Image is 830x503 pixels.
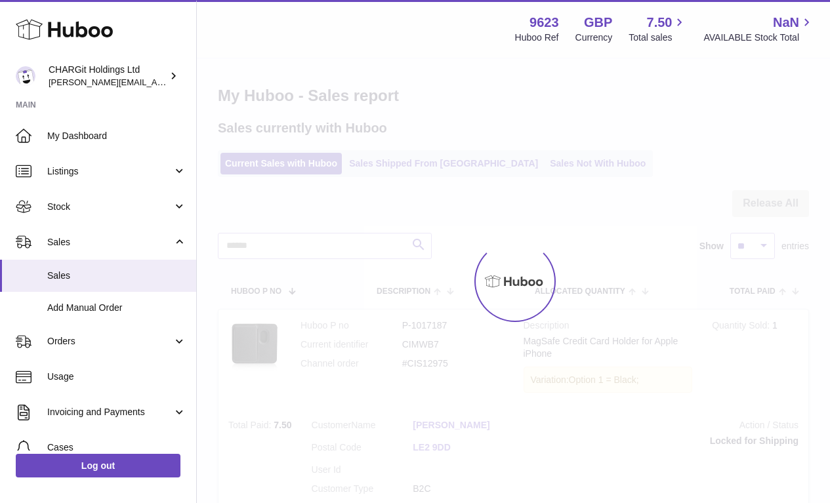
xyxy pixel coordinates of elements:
span: My Dashboard [47,130,186,142]
span: Listings [47,165,173,178]
span: Cases [47,441,186,454]
div: CHARGit Holdings Ltd [49,64,167,89]
span: Orders [47,335,173,348]
span: AVAILABLE Stock Total [703,31,814,44]
span: Invoicing and Payments [47,406,173,418]
span: Sales [47,270,186,282]
span: Stock [47,201,173,213]
span: Add Manual Order [47,302,186,314]
strong: 9623 [529,14,559,31]
span: 7.50 [647,14,673,31]
a: Log out [16,454,180,477]
span: NaN [773,14,799,31]
span: Total sales [629,31,687,44]
strong: GBP [584,14,612,31]
span: [PERSON_NAME][EMAIL_ADDRESS][DOMAIN_NAME] [49,77,263,87]
span: Usage [47,371,186,383]
span: Sales [47,236,173,249]
div: Huboo Ref [515,31,559,44]
div: Currency [575,31,613,44]
a: NaN AVAILABLE Stock Total [703,14,814,44]
a: 7.50 Total sales [629,14,687,44]
img: francesca@chargit.co.uk [16,66,35,86]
